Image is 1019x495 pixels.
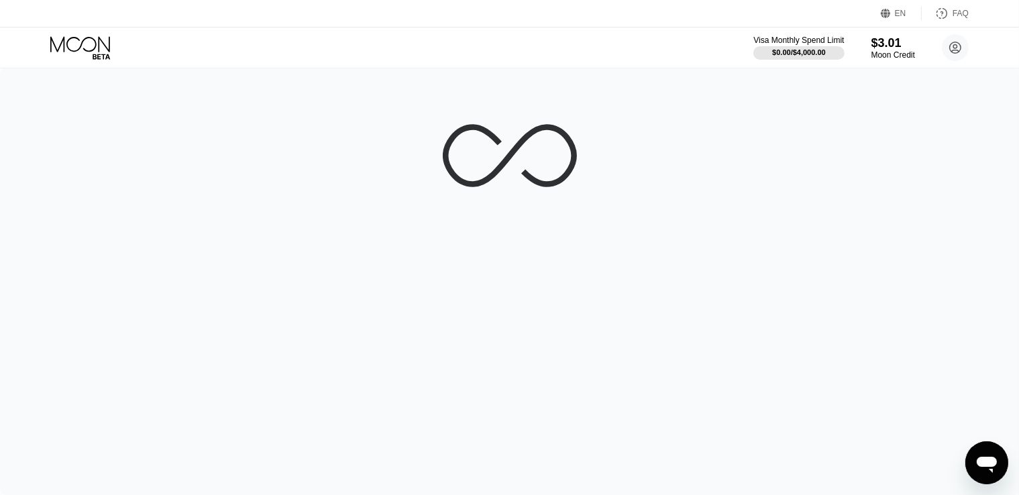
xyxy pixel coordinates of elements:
iframe: Nút để khởi chạy cửa sổ nhắn tin [965,441,1008,484]
div: EN [881,7,922,20]
div: $0.00 / $4,000.00 [772,48,826,56]
div: $3.01Moon Credit [871,36,915,60]
div: Visa Monthly Spend Limit [753,36,844,45]
div: Visa Monthly Spend Limit$0.00/$4,000.00 [753,36,844,60]
div: FAQ [953,9,969,18]
div: Moon Credit [871,50,915,60]
div: EN [895,9,906,18]
div: $3.01 [871,36,915,50]
div: FAQ [922,7,969,20]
